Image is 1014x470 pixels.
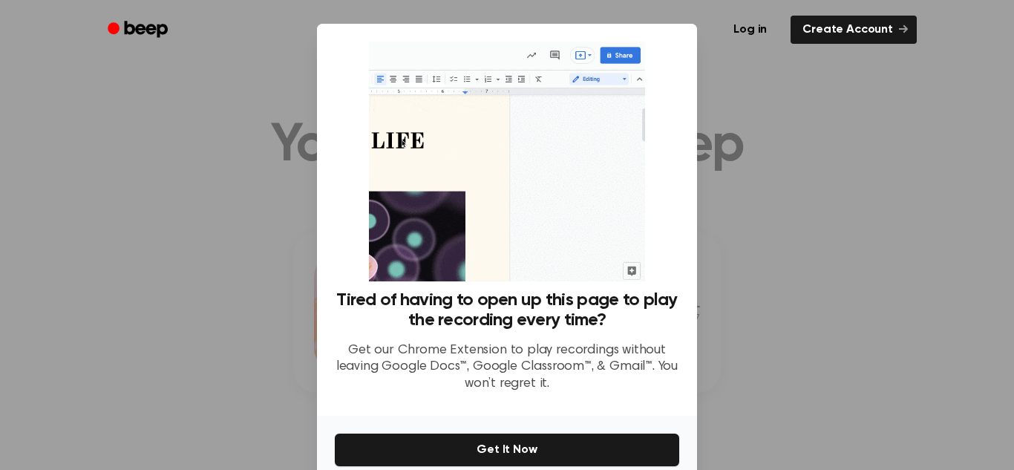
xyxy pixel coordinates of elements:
button: Get It Now [335,434,679,466]
p: Get our Chrome Extension to play recordings without leaving Google Docs™, Google Classroom™, & Gm... [335,342,679,393]
h3: Tired of having to open up this page to play the recording every time? [335,290,679,330]
img: Beep extension in action [369,42,644,281]
a: Log in [719,13,782,47]
a: Beep [97,16,181,45]
a: Create Account [791,16,917,44]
